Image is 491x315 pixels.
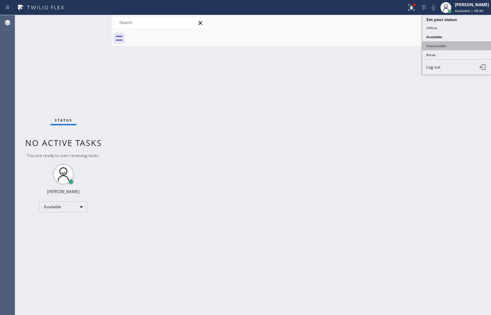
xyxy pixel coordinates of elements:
div: [PERSON_NAME] [455,2,489,8]
input: Search [114,17,206,28]
span: Available | 49:45 [455,8,483,13]
span: No active tasks [25,137,102,148]
button: Mute [429,3,438,12]
span: Status [55,118,72,123]
div: [PERSON_NAME] [47,189,80,195]
span: You are ready to start receiving tasks. [27,153,100,158]
div: Available [39,201,87,212]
